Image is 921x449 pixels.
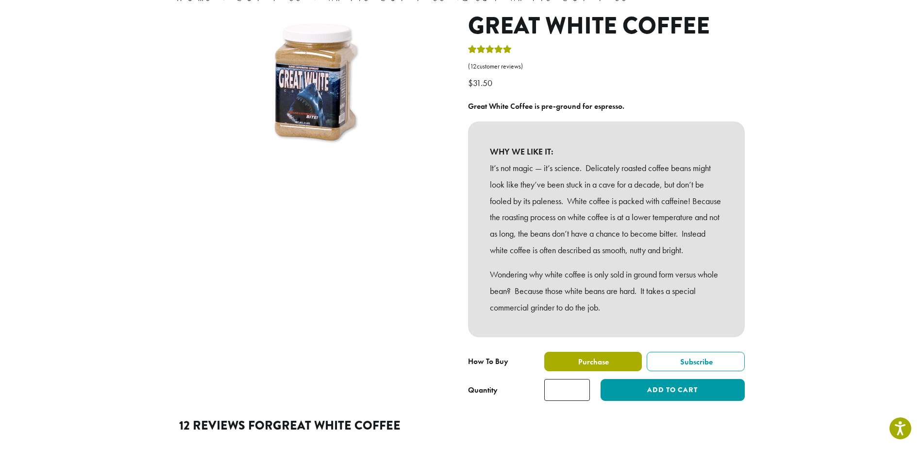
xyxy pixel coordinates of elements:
b: Great White Coffee is pre-ground for espresso. [468,101,624,111]
h2: 12 reviews for [179,418,742,433]
span: Great White Coffee [273,416,401,434]
p: It’s not magic — it’s science. Delicately roasted coffee beans might look like they’ve been stuck... [490,160,723,259]
input: Product quantity [544,379,590,401]
b: WHY WE LIKE IT: [490,143,723,160]
span: Subscribe [679,357,713,367]
button: Add to cart [601,379,744,401]
bdi: 31.50 [468,77,495,88]
span: Purchase [577,357,609,367]
h1: Great White Coffee [468,12,745,40]
p: Wondering why white coffee is only sold in ground form versus whole bean? Because those white bea... [490,266,723,315]
div: Quantity [468,384,498,396]
a: (12customer reviews) [468,62,745,71]
span: $ [468,77,473,88]
div: Rated 5.00 out of 5 [468,44,512,58]
span: How To Buy [468,356,508,366]
span: 12 [470,62,477,70]
img: Great White Coffee [242,12,388,158]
